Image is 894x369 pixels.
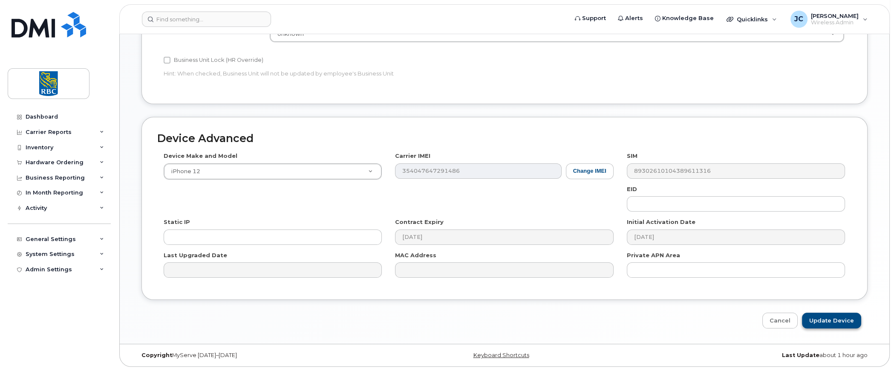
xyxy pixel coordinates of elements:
[566,163,614,179] button: Change IMEI
[784,11,874,28] div: Jenn Carlson
[395,251,436,259] label: MAC Address
[395,218,444,226] label: Contract Expiry
[164,57,170,64] input: Business Unit Lock (HR Override)
[164,152,237,160] label: Device Make and Model
[164,70,614,78] p: Hint: When checked, Business Unit will not be updated by employee's Business Unit
[721,11,783,28] div: Quicklinks
[166,168,200,175] span: iPhone 12
[737,16,768,23] span: Quicklinks
[649,10,720,27] a: Knowledge Base
[164,164,381,179] a: iPhone 12
[627,218,695,226] label: Initial Activation Date
[164,218,190,226] label: Static IP
[141,352,172,358] strong: Copyright
[762,313,798,328] a: Cancel
[569,10,612,27] a: Support
[612,10,649,27] a: Alerts
[164,251,227,259] label: Last Upgraded Date
[625,14,643,23] span: Alerts
[628,352,874,359] div: about 1 hour ago
[142,12,271,27] input: Find something...
[662,14,714,23] span: Knowledge Base
[627,185,637,193] label: EID
[811,19,859,26] span: Wireless Admin
[270,26,844,42] a: Unknown
[135,352,381,359] div: MyServe [DATE]–[DATE]
[627,251,680,259] label: Private APN Area
[582,14,606,23] span: Support
[811,12,859,19] span: [PERSON_NAME]
[164,55,263,65] label: Business Unit Lock (HR Override)
[157,133,852,145] h2: Device Advanced
[794,14,803,24] span: JC
[395,152,430,160] label: Carrier IMEI
[802,313,861,328] input: Update Device
[473,352,529,358] a: Keyboard Shortcuts
[782,352,819,358] strong: Last Update
[627,152,637,160] label: SIM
